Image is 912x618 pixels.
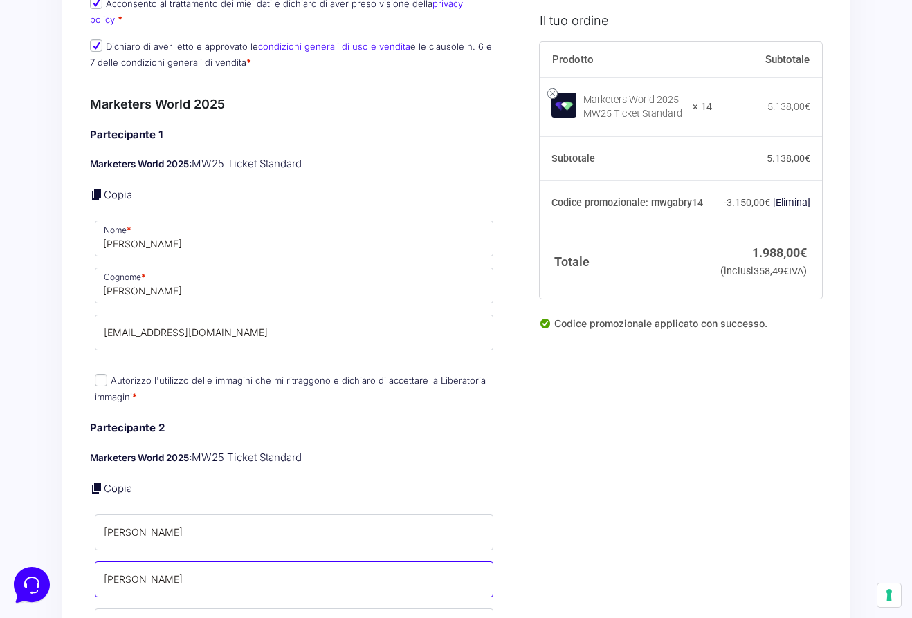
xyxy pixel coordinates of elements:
button: Aiuto [181,444,266,476]
input: Autorizzo l'utilizzo delle immagini che mi ritraggono e dichiaro di accettare la Liberatoria imma... [95,374,107,386]
p: MW25 Ticket Standard [90,156,498,172]
div: Codice promozionale applicato con successo. [540,316,822,342]
span: Inizia una conversazione [90,124,204,135]
span: Trova una risposta [22,171,108,182]
h3: Marketers World 2025 [90,95,498,113]
img: dark [44,77,72,105]
th: Subtotale [540,136,712,180]
label: Dichiaro di aver letto e approvato le e le clausole n. 6 e 7 delle condizioni generali di vendita [90,41,492,68]
span: Le tue conversazioni [22,55,118,66]
a: Rimuovi il codice promozionale mwgabry14 [773,196,810,207]
th: Codice promozionale: mwgabry14 [540,180,712,225]
a: Copia [104,188,132,201]
small: (inclusi IVA) [720,265,807,277]
span: € [800,245,807,259]
p: Home [42,463,65,476]
td: - [712,180,822,225]
p: Messaggi [120,463,157,476]
h3: Il tuo ordine [540,10,822,29]
label: Autorizzo l'utilizzo delle immagini che mi ritraggono e dichiaro di accettare la Liberatoria imma... [95,375,486,402]
a: Apri Centro Assistenza [147,171,255,182]
strong: Marketers World 2025: [90,452,192,463]
a: condizioni generali di uso e vendita [258,41,410,52]
img: dark [22,77,50,105]
th: Subtotale [712,41,822,77]
span: € [805,152,810,163]
button: Home [11,444,96,476]
a: Copia i dettagli dell'acquirente [90,187,104,201]
button: Messaggi [96,444,181,476]
h4: Partecipante 1 [90,127,498,143]
span: 358,49 [754,265,789,277]
h2: Ciao da Marketers 👋 [11,11,232,33]
th: Prodotto [540,41,712,77]
button: Le tue preferenze relative al consenso per le tecnologie di tracciamento [877,583,901,607]
strong: Marketers World 2025: [90,158,192,169]
bdi: 5.138,00 [767,101,810,112]
div: Marketers World 2025 - MW25 Ticket Standard [583,93,684,121]
input: Dichiaro di aver letto e approvato lecondizioni generali di uso e venditae le clausole n. 6 e 7 d... [90,39,102,52]
img: dark [66,77,94,105]
h4: Partecipante 2 [90,420,498,436]
span: € [765,196,770,207]
bdi: 5.138,00 [767,152,810,163]
button: Inizia una conversazione [22,116,255,144]
span: € [805,101,810,112]
input: Cerca un articolo... [31,201,226,215]
p: MW25 Ticket Standard [90,450,498,466]
th: Totale [540,225,712,299]
p: Aiuto [213,463,233,476]
a: Copia i dettagli dell'acquirente [90,481,104,495]
span: € [783,265,789,277]
iframe: Customerly Messenger Launcher [11,564,53,606]
strong: × 14 [693,100,712,114]
a: Copia [104,482,132,495]
bdi: 1.988,00 [752,245,807,259]
img: Marketers World 2025 - MW25 Ticket Standard [551,92,576,117]
span: 3.150,00 [727,196,770,207]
